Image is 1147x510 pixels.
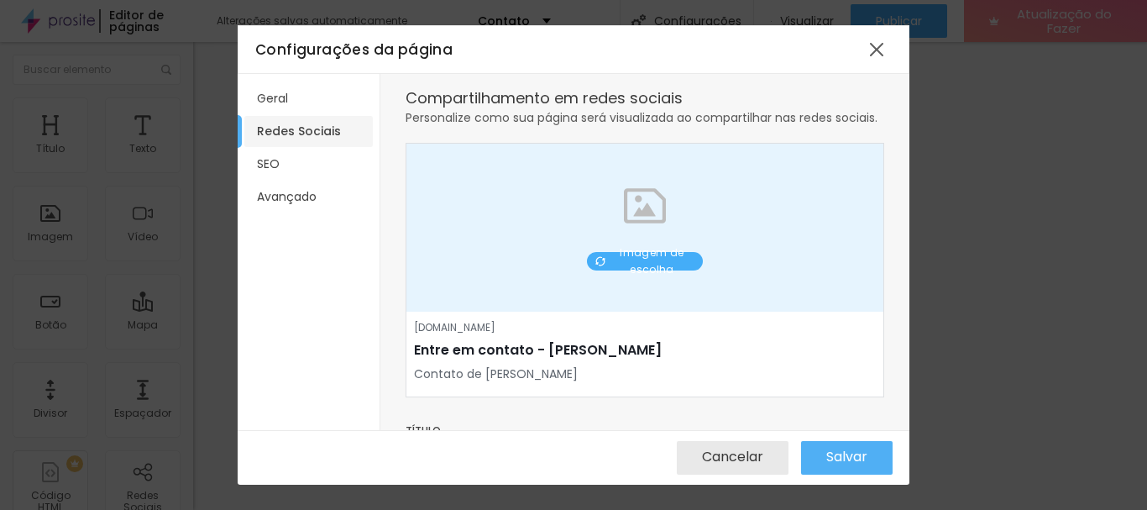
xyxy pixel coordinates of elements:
[620,245,683,276] font: Imagem de escolha
[257,155,280,172] font: SEO
[414,320,495,334] font: [DOMAIN_NAME]
[406,423,441,438] font: Título
[406,312,883,397] a: [DOMAIN_NAME]Entre em contato - [PERSON_NAME]Contato de [PERSON_NAME]
[595,256,605,266] img: Ícone
[702,447,763,466] font: Cancelar
[406,87,683,108] font: Compartilhamento em redes sociais
[801,441,893,475] button: Salvar
[624,185,666,227] img: Ícone
[257,123,341,139] font: Redes Sociais
[414,340,662,360] font: Entre em contato - [PERSON_NAME]
[677,441,788,475] button: Cancelar
[257,188,317,205] font: Avançado
[255,39,453,60] font: Configurações da página
[257,90,288,107] font: Geral
[414,365,578,382] font: Contato de [PERSON_NAME]
[406,109,877,126] font: Personalize como sua página será visualizada ao compartilhar nas redes sociais.
[587,252,703,271] button: Imagem de escolha
[826,447,867,466] font: Salvar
